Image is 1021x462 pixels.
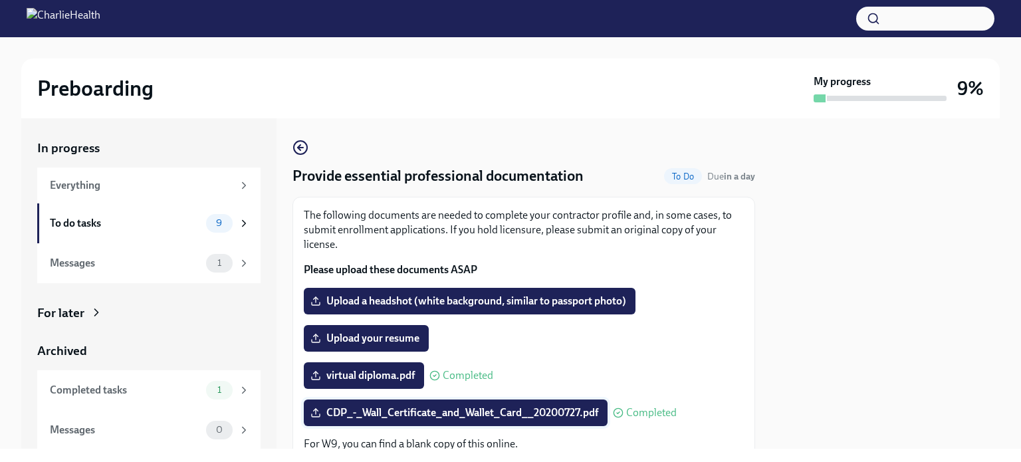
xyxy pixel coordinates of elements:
span: virtual diploma.pdf [313,369,415,382]
label: Upload your resume [304,325,429,352]
span: 9 [208,218,230,228]
span: 1 [209,258,229,268]
p: The following documents are needed to complete your contractor profile and, in some cases, to sub... [304,208,744,252]
a: Archived [37,342,261,360]
a: Messages1 [37,243,261,283]
strong: My progress [814,74,871,89]
span: 1 [209,385,229,395]
a: To do tasks9 [37,203,261,243]
h4: Provide essential professional documentation [292,166,584,186]
h3: 9% [957,76,984,100]
strong: in a day [724,171,755,182]
span: 0 [208,425,231,435]
span: To Do [664,172,702,181]
span: Completed [626,407,677,418]
label: virtual diploma.pdf [304,362,424,389]
span: Completed [443,370,493,381]
div: For later [37,304,84,322]
span: September 23rd, 2025 09:00 [707,170,755,183]
div: Everything [50,178,233,193]
span: Upload a headshot (white background, similar to passport photo) [313,294,626,308]
div: Messages [50,256,201,271]
a: For later [37,304,261,322]
div: Completed tasks [50,383,201,398]
div: Messages [50,423,201,437]
span: Due [707,171,755,182]
h2: Preboarding [37,75,154,102]
img: CharlieHealth [27,8,100,29]
div: To do tasks [50,216,201,231]
label: CDP_-_Wall_Certificate_and_Wallet_Card__20200727.pdf [304,400,608,426]
a: Completed tasks1 [37,370,261,410]
span: CDP_-_Wall_Certificate_and_Wallet_Card__20200727.pdf [313,406,598,419]
label: Upload a headshot (white background, similar to passport photo) [304,288,635,314]
a: In progress [37,140,261,157]
span: Upload your resume [313,332,419,345]
p: For W9, you can find a blank copy of this online. [304,437,744,451]
strong: Please upload these documents ASAP [304,263,477,276]
a: Messages0 [37,410,261,450]
a: Everything [37,168,261,203]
